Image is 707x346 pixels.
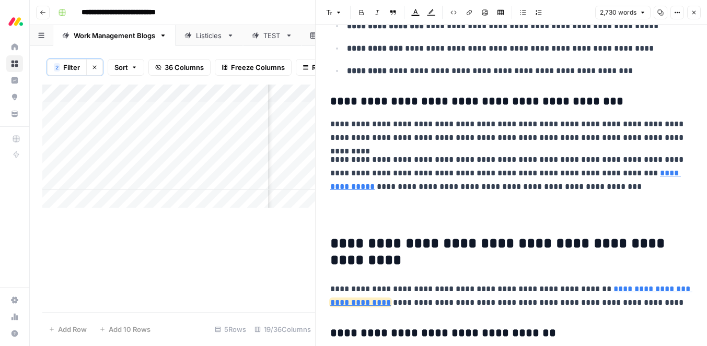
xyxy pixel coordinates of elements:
div: 2 [54,63,60,71]
a: Settings [6,292,23,308]
button: 2,730 words [595,6,651,19]
div: 19/36 Columns [250,321,315,338]
a: Work Management Blogs [53,25,176,46]
div: 5 Rows [211,321,250,338]
a: Your Data [6,105,23,122]
div: TEST [263,30,281,41]
button: Workspace: Monday.com [6,8,23,34]
span: Sort [114,62,128,73]
button: Help + Support [6,325,23,342]
span: 2,730 words [600,8,636,17]
span: 2 [55,63,59,71]
div: Listicles [196,30,223,41]
button: Freeze Columns [215,59,292,76]
a: Insights [6,72,23,89]
span: Filter [63,62,80,73]
div: Work Management Blogs [74,30,155,41]
button: Add Row [42,321,93,338]
img: Monday.com Logo [6,12,25,31]
a: TEST [243,25,302,46]
a: Opportunities [6,89,23,105]
button: Row Height [296,59,356,76]
button: Add 10 Rows [93,321,157,338]
button: 36 Columns [148,59,211,76]
span: Add Row [58,324,87,335]
button: 2Filter [47,59,86,76]
span: Add 10 Rows [109,324,150,335]
a: Usage [6,308,23,325]
a: Home [6,39,23,55]
span: Freeze Columns [231,62,285,73]
button: Sort [108,59,144,76]
a: Browse [6,55,23,72]
a: Blank [302,25,360,46]
span: 36 Columns [165,62,204,73]
a: Listicles [176,25,243,46]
